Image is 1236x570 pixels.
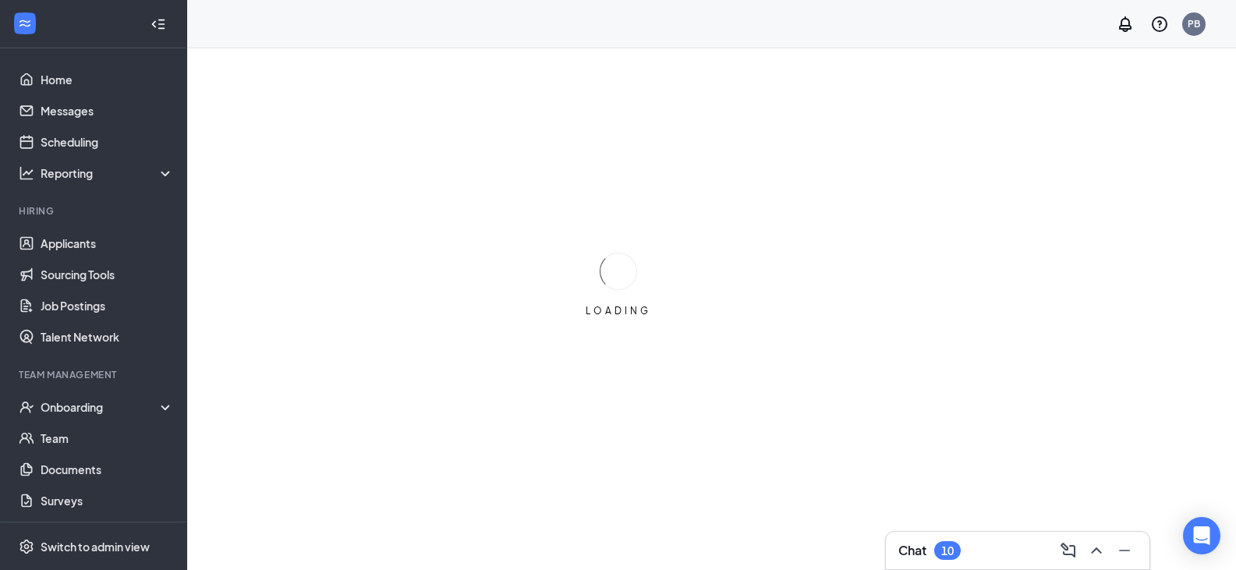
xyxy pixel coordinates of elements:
div: PB [1188,17,1200,30]
svg: Notifications [1116,15,1135,34]
svg: WorkstreamLogo [17,16,33,31]
svg: Minimize [1115,541,1134,560]
a: Surveys [41,485,174,516]
div: Onboarding [41,399,161,415]
svg: ChevronUp [1087,541,1106,560]
svg: QuestionInfo [1150,15,1169,34]
svg: Collapse [151,16,166,32]
a: Talent Network [41,321,174,352]
div: Open Intercom Messenger [1183,517,1220,554]
div: Reporting [41,165,175,181]
a: Messages [41,95,174,126]
div: Hiring [19,204,171,218]
a: Job Postings [41,290,174,321]
button: ChevronUp [1084,538,1109,563]
div: Switch to admin view [41,539,150,554]
button: ComposeMessage [1056,538,1081,563]
div: 10 [941,544,954,558]
a: Applicants [41,228,174,259]
svg: ComposeMessage [1059,541,1078,560]
h3: Chat [898,542,926,559]
a: Sourcing Tools [41,259,174,290]
a: Home [41,64,174,95]
svg: Settings [19,539,34,554]
a: Scheduling [41,126,174,158]
div: LOADING [579,304,657,317]
a: Team [41,423,174,454]
button: Minimize [1112,538,1137,563]
div: Team Management [19,368,171,381]
svg: Analysis [19,165,34,181]
svg: UserCheck [19,399,34,415]
a: Documents [41,454,174,485]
